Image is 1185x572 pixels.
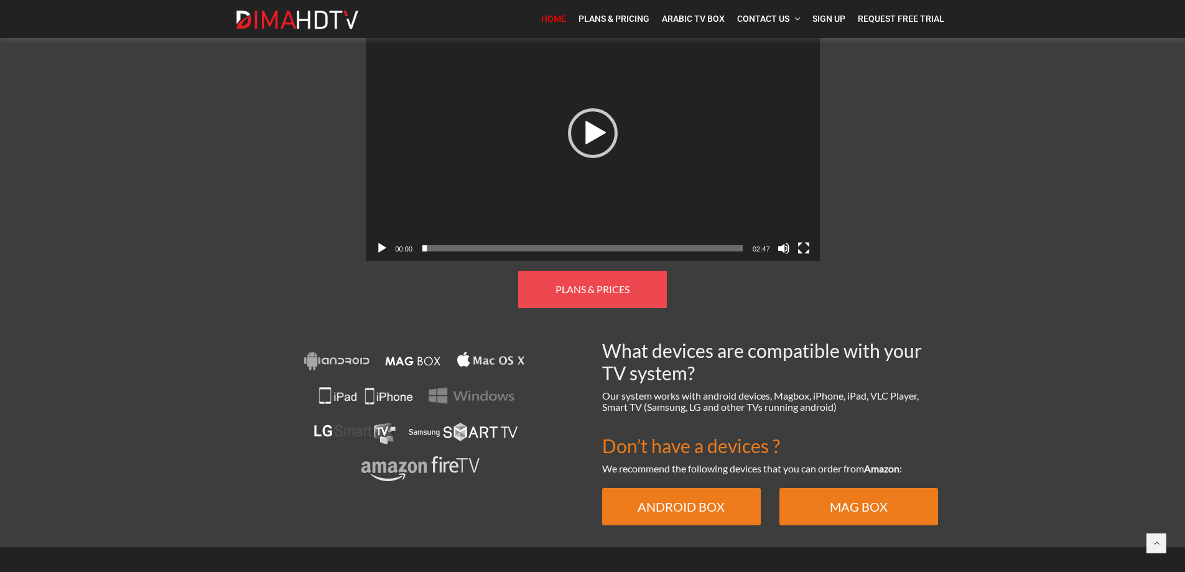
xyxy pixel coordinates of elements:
[864,462,899,474] strong: Amazon
[422,245,743,251] span: Time Slider
[535,6,572,32] a: Home
[662,14,725,24] span: Arabic TV Box
[812,14,845,24] span: Sign Up
[830,499,888,514] span: MAG BOX
[366,6,820,261] div: Video Player
[541,14,566,24] span: Home
[579,14,649,24] span: Plans & Pricing
[797,242,810,255] button: Fullscreen
[518,271,667,308] a: PLANS & PRICES
[806,6,852,32] a: Sign Up
[638,499,725,514] span: ANDROID BOX
[858,14,944,24] span: Request Free Trial
[1146,533,1166,553] a: Back to top
[656,6,731,32] a: Arabic TV Box
[555,283,630,295] span: PLANS & PRICES
[602,339,922,384] span: What devices are compatible with your TV system?
[602,462,902,474] span: We recommend the following devices that you can order from :
[396,245,413,253] span: 00:00
[852,6,950,32] a: Request Free Trial
[376,242,388,255] button: Play
[753,245,770,253] span: 02:47
[602,434,780,457] span: Don’t have a devices ?
[235,10,360,30] img: Dima HDTV
[731,6,806,32] a: Contact Us
[779,488,938,525] a: MAG BOX
[778,242,790,255] button: Mute
[568,108,618,158] div: Play
[737,14,789,24] span: Contact Us
[572,6,656,32] a: Plans & Pricing
[602,390,919,413] span: Our system works with android devices, Magbox, iPhone, iPad, VLC Player, Smart TV (Samsung, LG an...
[602,488,761,525] a: ANDROID BOX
